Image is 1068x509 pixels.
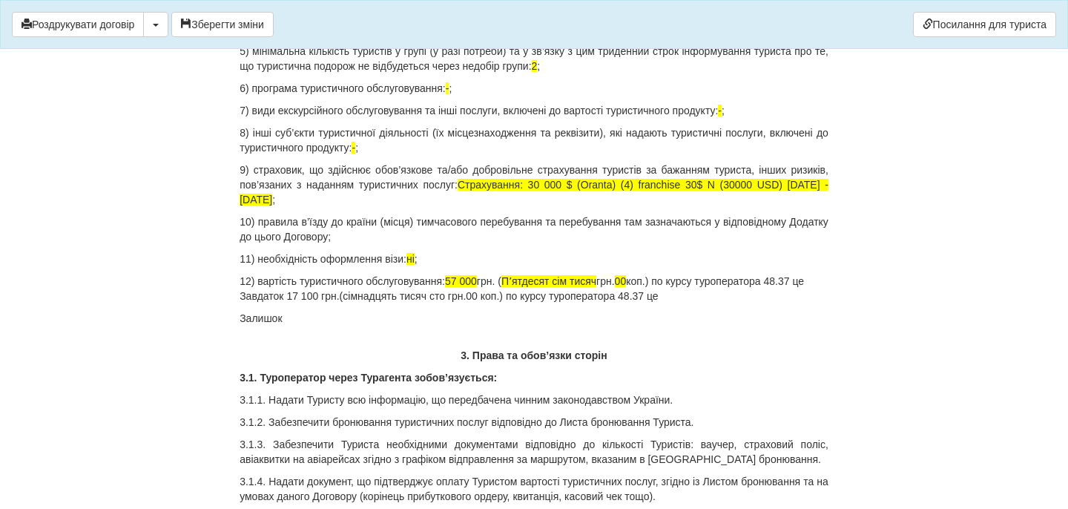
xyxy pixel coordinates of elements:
[240,415,828,430] p: 3.1.2. Забезпечити бронювання туристичних послуг відповідно до Листа бронювання Туриста.
[240,348,828,363] p: 3. Права та обов’язки сторін
[12,12,144,37] button: Роздрукувати договір
[240,311,828,326] p: Залишок
[532,60,538,72] span: 2
[240,274,828,303] p: 12) вартість туристичного обслуговування: грн. ( грн. коп.) по курсу туроператора 48.37 це Завдат...
[240,81,828,96] p: 6) програма туристичного обслуговування: ;
[240,252,828,266] p: 11) необхідність оформлення візи: ;
[171,12,274,37] button: Зберегти зміни
[240,214,828,244] p: 10) правила в’їзду до країни (місця) тимчасового перебування та перебування там зазначаються у ві...
[240,393,828,407] p: 3.1.1. Надати Туристу всю інформацію, що передбачена чинним законодавством України.
[240,370,828,385] p: 3.1. Туроператор через Турагента зобов’язується:
[615,275,627,287] span: 00
[240,44,828,73] p: 5) мінімальна кількість туристів у групі (у разі потреби) та у зв’язку з цим триденний строк інфо...
[240,179,828,206] span: Страхування: 30 000 $ (Oranta) (4) franchise 30$ N (30000 USD) [DATE] - [DATE]
[913,12,1056,37] a: Посилання для туриста
[240,162,828,207] p: 9) страховик, що здійснює обов’язкове та/або добровільне страхування туристів за бажанням туриста...
[240,474,828,504] p: 3.1.4. Надати документ, що підтверджує оплату Туристом вартості туристичних послуг, згідно із Лис...
[240,103,828,118] p: 7) види екскурсійного обслуговування та інші послуги, включені до вартості туристичного продукту: ;
[352,142,355,154] span: -
[718,105,722,116] span: -
[406,253,415,265] span: ні
[446,82,449,94] span: -
[445,275,477,287] span: 57 000
[240,437,828,467] p: 3.1.3. Забезпечити Туриста необхідними документами відповідно до кількості Туристів: ваучер, стра...
[240,125,828,155] p: 8) інші суб’єкти туристичної діяльності (їх місцезнаходження та реквізити), які надають туристичн...
[501,275,596,287] span: Пʼятдесят сім тисяч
